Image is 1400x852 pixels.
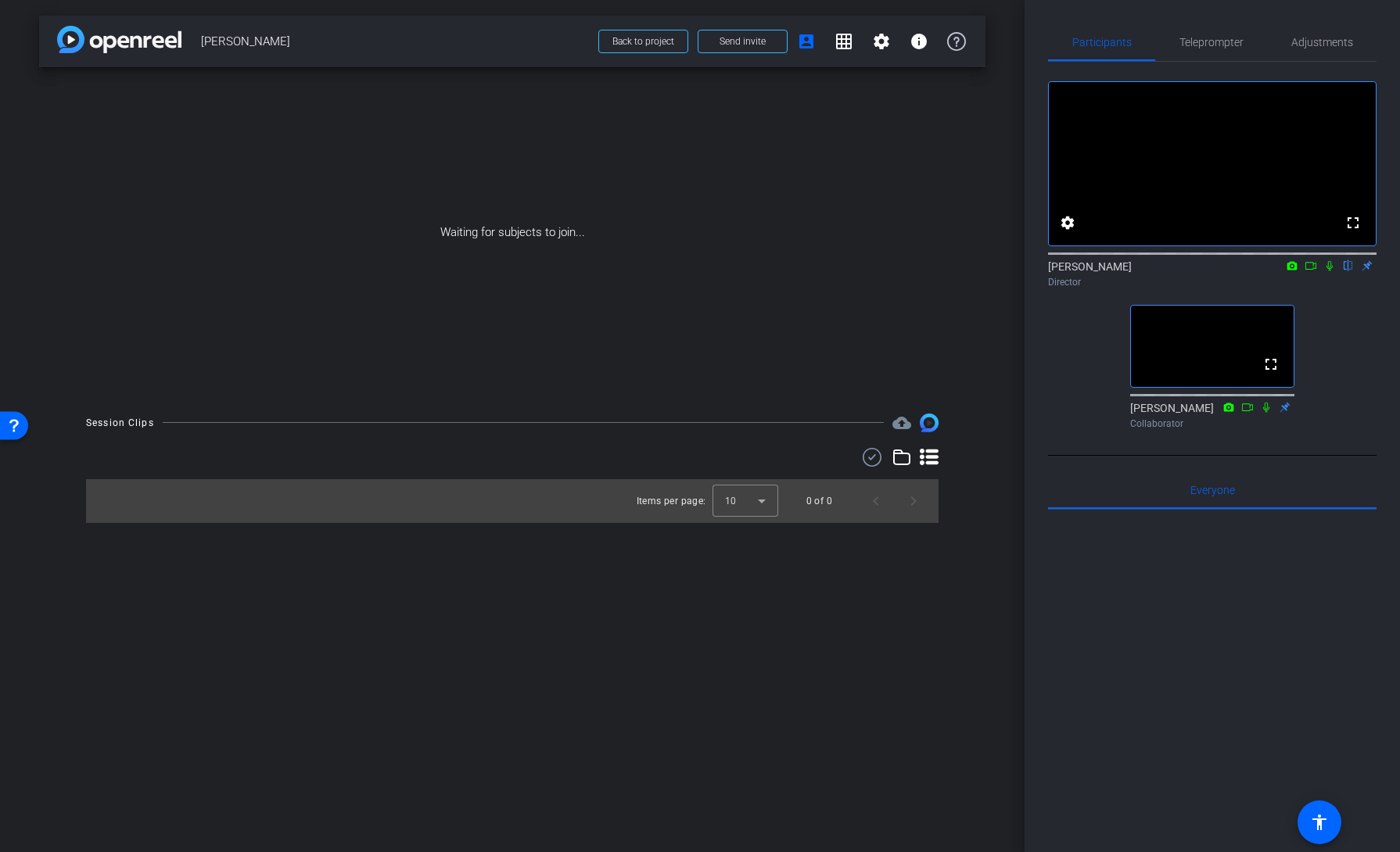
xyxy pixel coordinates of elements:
[857,482,895,520] button: Previous page
[698,30,788,53] button: Send invite
[1048,259,1377,289] div: [PERSON_NAME]
[86,415,154,431] div: Session Clips
[806,493,832,509] div: 0 of 0
[1190,485,1235,496] span: Everyone
[892,413,911,432] mat-icon: cloud_upload
[1072,37,1132,48] span: Participants
[1262,355,1280,374] mat-icon: fullscreen
[637,493,706,509] div: Items per page:
[1048,275,1377,289] div: Director
[1130,417,1294,431] div: Collaborator
[201,26,589,57] span: [PERSON_NAME]
[598,30,688,53] button: Back to project
[895,482,932,520] button: Next page
[720,35,766,48] span: Send invite
[872,32,891,51] mat-icon: settings
[1291,37,1353,48] span: Adjustments
[797,32,816,51] mat-icon: account_box
[892,413,911,432] span: Destinations for your clips
[1310,813,1329,832] mat-icon: accessibility
[39,67,985,398] div: Waiting for subjects to join...
[1344,213,1362,232] mat-icon: fullscreen
[1130,400,1294,431] div: [PERSON_NAME]
[835,32,853,51] mat-icon: grid_on
[1058,213,1077,232] mat-icon: settings
[612,36,674,47] span: Back to project
[1179,37,1244,48] span: Teleprompter
[57,26,181,53] img: app-logo
[910,32,928,51] mat-icon: info
[1339,258,1358,272] mat-icon: flip
[920,413,939,432] img: Session clips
